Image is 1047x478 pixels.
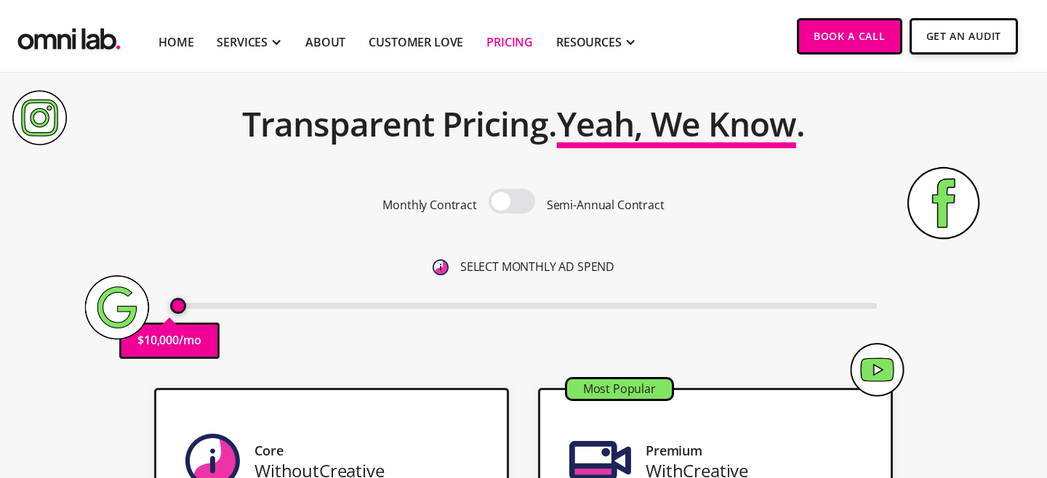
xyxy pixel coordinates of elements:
[15,18,124,54] img: Omni Lab: B2B SaaS Demand Generation Agency
[797,18,902,54] a: Book a Call
[159,33,193,51] a: Home
[382,195,476,215] p: Monthly Contract
[547,195,665,215] p: Semi-Annual Contract
[369,33,463,51] a: Customer Love
[254,441,283,461] div: Core
[144,331,179,350] p: 10,000
[910,18,1018,54] a: Get An Audit
[179,331,201,350] p: /mo
[242,95,805,153] h2: Transparent Pricing. .
[305,33,345,51] a: About
[486,33,533,51] a: Pricing
[217,33,268,51] div: SERVICES
[646,441,702,461] div: Premium
[460,257,614,277] p: SELECT MONTHLY AD SPEND
[137,331,144,350] p: $
[502,61,545,76] h1: Pricing
[974,408,1047,478] iframe: Chat Widget
[15,18,124,54] a: home
[567,379,672,399] div: Most Popular
[433,259,449,275] img: 6410812402e99d19b372aa32_omni-nav-info.svg
[556,33,622,51] div: RESOURCES
[557,101,796,146] span: Yeah, We Know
